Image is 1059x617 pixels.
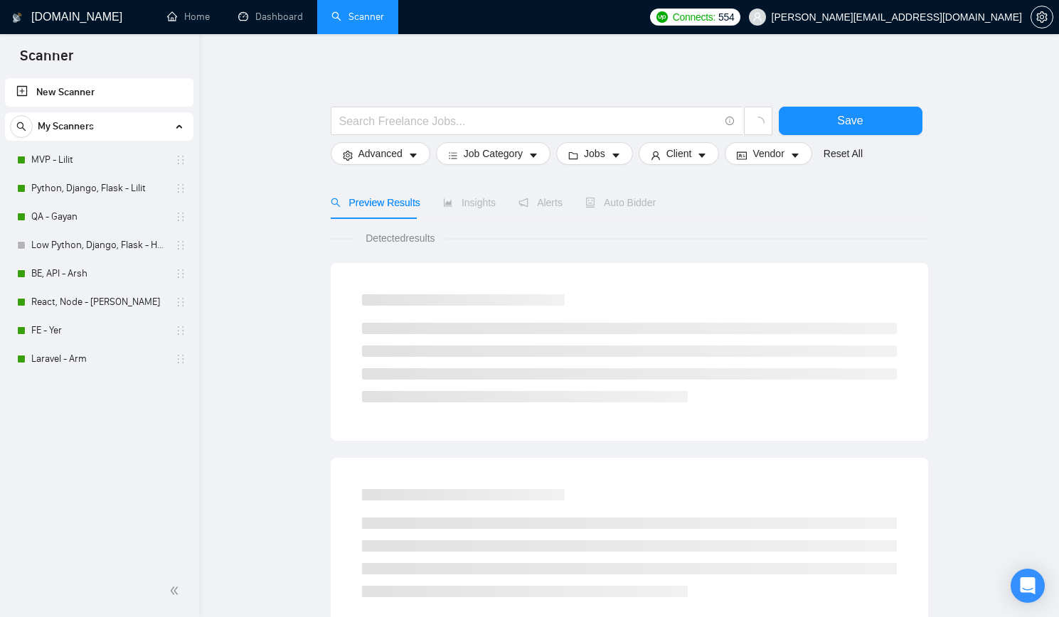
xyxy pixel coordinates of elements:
[10,115,33,138] button: search
[31,259,166,288] a: BE, API - Arsh
[38,112,94,141] span: My Scanners
[651,150,661,161] span: user
[568,150,578,161] span: folder
[175,240,186,251] span: holder
[167,11,210,23] a: homeHome
[331,197,420,208] span: Preview Results
[5,112,193,373] li: My Scanners
[358,146,403,161] span: Advanced
[175,211,186,222] span: holder
[5,78,193,107] li: New Scanner
[31,288,166,316] a: React, Node - [PERSON_NAME]
[339,112,719,130] input: Search Freelance Jobs...
[443,197,496,208] span: Insights
[718,9,734,25] span: 554
[837,112,863,129] span: Save
[169,584,183,598] span: double-left
[824,146,863,161] a: Reset All
[356,230,445,246] span: Detected results
[673,9,715,25] span: Connects:
[666,146,692,161] span: Client
[31,231,166,259] a: Low Python, Django, Flask - Hayk
[464,146,523,161] span: Job Category
[518,197,563,208] span: Alerts
[343,150,353,161] span: setting
[556,142,633,165] button: folderJobscaret-down
[585,198,595,208] span: robot
[737,150,747,161] span: idcard
[1031,11,1053,23] a: setting
[725,142,811,165] button: idcardVendorcaret-down
[697,150,707,161] span: caret-down
[584,146,605,161] span: Jobs
[752,12,762,22] span: user
[31,345,166,373] a: Laravel - Arm
[790,150,800,161] span: caret-down
[331,11,384,23] a: searchScanner
[611,150,621,161] span: caret-down
[585,197,656,208] span: Auto Bidder
[175,183,186,194] span: holder
[779,107,922,135] button: Save
[175,268,186,279] span: holder
[436,142,550,165] button: barsJob Categorycaret-down
[752,117,765,129] span: loading
[1031,6,1053,28] button: setting
[725,117,735,126] span: info-circle
[31,316,166,345] a: FE - Yer
[238,11,303,23] a: dashboardDashboard
[31,174,166,203] a: Python, Django, Flask - Lilit
[528,150,538,161] span: caret-down
[639,142,720,165] button: userClientcaret-down
[175,353,186,365] span: holder
[752,146,784,161] span: Vendor
[518,198,528,208] span: notification
[448,150,458,161] span: bars
[175,154,186,166] span: holder
[31,203,166,231] a: QA - Gayan
[16,78,182,107] a: New Scanner
[408,150,418,161] span: caret-down
[443,198,453,208] span: area-chart
[31,146,166,174] a: MVP - Lilit
[331,198,341,208] span: search
[9,45,85,75] span: Scanner
[175,325,186,336] span: holder
[11,122,32,132] span: search
[331,142,430,165] button: settingAdvancedcaret-down
[175,296,186,308] span: holder
[12,6,22,29] img: logo
[656,11,668,23] img: upwork-logo.png
[1011,569,1045,603] div: Open Intercom Messenger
